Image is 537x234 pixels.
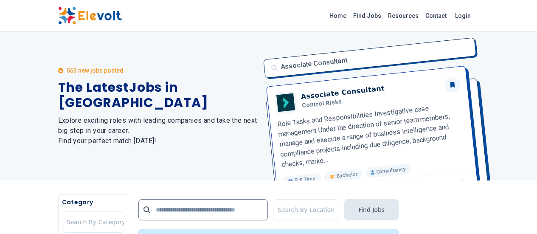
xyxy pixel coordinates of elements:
a: Resources [385,9,422,23]
h5: Category [62,198,124,206]
p: 563 new jobs posted [67,66,124,75]
a: Contact [422,9,450,23]
a: Home [326,9,350,23]
a: Find Jobs [350,9,385,23]
a: Login [450,7,476,24]
h2: Explore exciting roles with leading companies and take the next big step in your career. Find you... [58,116,259,146]
img: Elevolt [58,7,122,25]
h1: The Latest Jobs in [GEOGRAPHIC_DATA] [58,80,259,110]
button: Find Jobs [344,199,399,220]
